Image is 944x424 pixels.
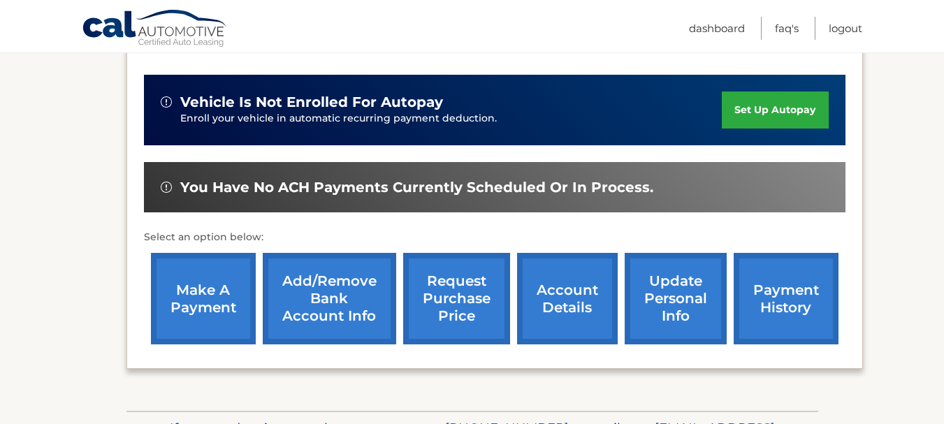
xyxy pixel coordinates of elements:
a: set up autopay [722,92,828,129]
a: Add/Remove bank account info [263,253,396,344]
img: alert-white.svg [161,96,172,108]
span: vehicle is not enrolled for autopay [180,94,443,111]
a: Cal Automotive [82,9,228,50]
a: update personal info [625,253,727,344]
a: Logout [829,17,862,40]
a: Dashboard [689,17,745,40]
span: You have no ACH payments currently scheduled or in process. [180,179,653,196]
p: Select an option below: [144,229,845,246]
a: make a payment [151,253,256,344]
p: Enroll your vehicle in automatic recurring payment deduction. [180,111,722,126]
a: FAQ's [775,17,799,40]
a: account details [517,253,618,344]
a: payment history [734,253,838,344]
a: request purchase price [403,253,510,344]
img: alert-white.svg [161,182,172,193]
